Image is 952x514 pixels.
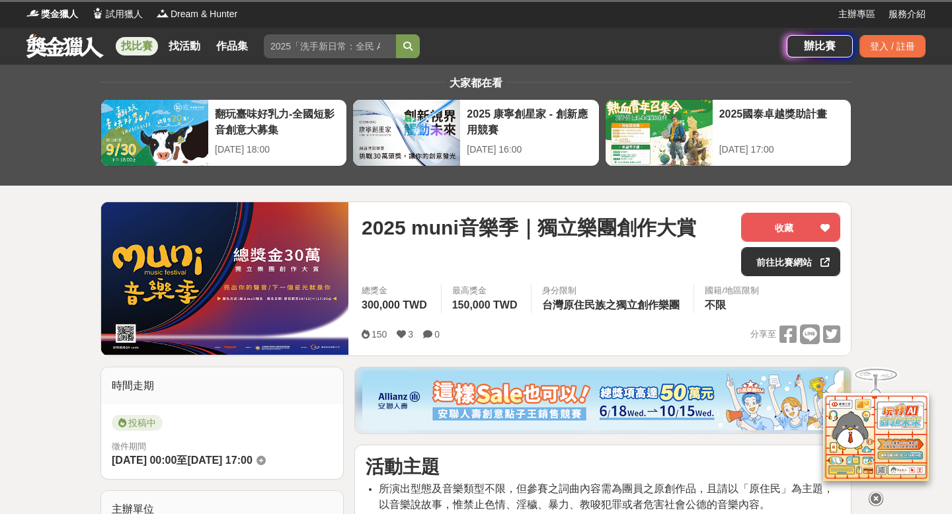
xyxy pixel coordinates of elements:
[362,284,430,297] span: 總獎金
[215,106,340,136] div: 翻玩臺味好乳力-全國短影音創意大募集
[719,106,844,136] div: 2025國泰卓越獎助計畫
[408,329,413,340] span: 3
[112,455,177,466] span: [DATE] 00:00
[542,284,683,297] div: 身分限制
[452,299,518,311] span: 150,000 TWD
[366,457,440,477] strong: 活動主題
[379,483,834,510] span: 所演出型態及音樂類型不限，但參賽之詞曲內容需為團員之原創作品，且請以「原住民」為主題，以音樂說故事，惟禁止色情、淫穢、暴力、教唆犯罪或者危害社會公德的音樂內容。
[187,455,252,466] span: [DATE] 17:00
[362,213,696,242] span: 2025 muni音樂季｜獨立樂團創作大賞
[26,7,40,20] img: Logo
[352,99,599,166] a: 2025 康寧創星家 - 創新應用競賽[DATE] 16:00
[838,7,875,21] a: 主辦專區
[156,7,237,21] a: LogoDream & Hunter
[215,143,340,157] div: [DATE] 18:00
[372,329,387,340] span: 150
[26,7,78,21] a: Logo獎金獵人
[434,329,440,340] span: 0
[605,99,852,166] a: 2025國泰卓越獎助計畫[DATE] 17:00
[177,455,187,466] span: 至
[787,35,853,57] a: 辦比賽
[542,299,680,311] span: 台灣原住民族之獨立創作樂團
[91,7,143,21] a: Logo試用獵人
[91,7,104,20] img: Logo
[362,371,844,430] img: dcc59076-91c0-4acb-9c6b-a1d413182f46.png
[163,37,206,55] a: 找活動
[101,202,348,355] img: Cover Image
[446,77,506,89] span: 大家都在看
[362,299,427,311] span: 300,000 TWD
[100,99,347,166] a: 翻玩臺味好乳力-全國短影音創意大募集[DATE] 18:00
[741,213,840,242] button: 收藏
[719,143,844,157] div: [DATE] 17:00
[823,393,929,481] img: d2146d9a-e6f6-4337-9592-8cefde37ba6b.png
[112,415,163,431] span: 投稿中
[156,7,169,20] img: Logo
[171,7,237,21] span: Dream & Hunter
[211,37,253,55] a: 作品集
[116,37,158,55] a: 找比賽
[467,106,592,136] div: 2025 康寧創星家 - 創新應用競賽
[452,284,521,297] span: 最高獎金
[889,7,926,21] a: 服務介紹
[106,7,143,21] span: 試用獵人
[112,441,146,451] span: 徵件期間
[859,35,926,57] div: 登入 / 註冊
[750,324,776,344] span: 分享至
[264,34,396,58] input: 2025「洗手新日常：全民 ALL IN」洗手歌全台徵選
[101,367,343,404] div: 時間走期
[705,284,759,297] div: 國籍/地區限制
[741,247,840,276] a: 前往比賽網站
[705,299,726,311] span: 不限
[41,7,78,21] span: 獎金獵人
[467,143,592,157] div: [DATE] 16:00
